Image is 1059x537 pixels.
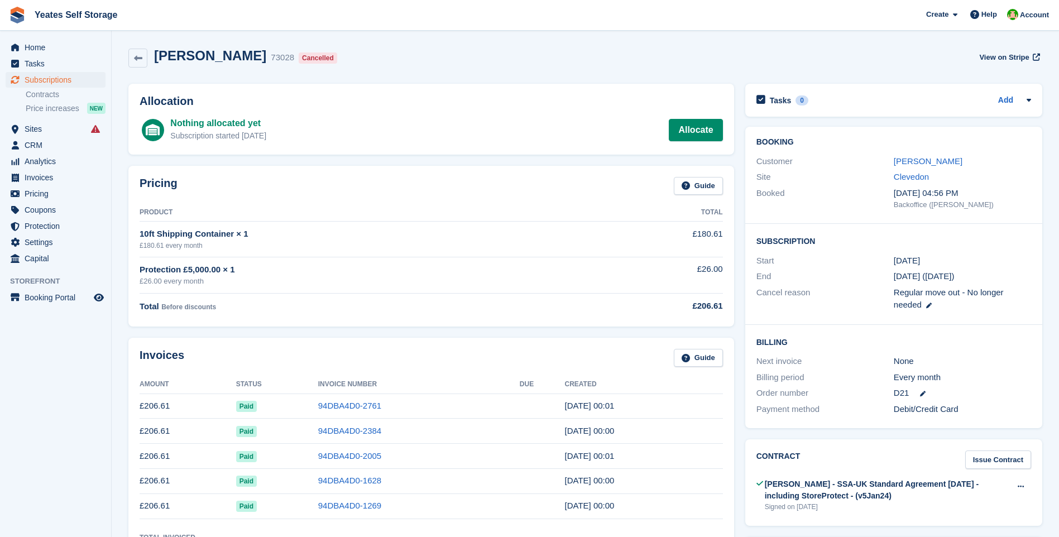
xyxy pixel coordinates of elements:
span: Create [926,9,948,20]
span: Pricing [25,186,92,202]
div: [PERSON_NAME] - SSA-UK Standard Agreement [DATE] - including StoreProtect - (v5Jan24) [765,478,1010,502]
h2: Tasks [770,95,792,106]
div: End [756,270,894,283]
span: Regular move out - No longer needed [894,287,1004,310]
h2: Allocation [140,95,723,108]
a: 94DBA4D0-2384 [318,426,381,435]
div: Every month [894,371,1031,384]
div: 73028 [271,51,294,64]
h2: Booking [756,138,1031,147]
a: Yeates Self Storage [30,6,122,24]
div: Booked [756,187,894,210]
span: Home [25,40,92,55]
td: £206.61 [140,444,236,469]
a: menu [6,40,106,55]
div: Debit/Credit Card [894,403,1031,416]
h2: Invoices [140,349,184,367]
span: Paid [236,401,257,412]
div: 0 [796,95,808,106]
a: 94DBA4D0-2005 [318,451,381,461]
th: Product [140,204,596,222]
div: None [894,355,1031,368]
span: Protection [25,218,92,234]
span: Sites [25,121,92,137]
span: Account [1020,9,1049,21]
td: £26.00 [596,257,723,293]
a: View on Stripe [975,48,1042,66]
div: Cancelled [299,52,337,64]
a: Preview store [92,291,106,304]
div: Protection £5,000.00 × 1 [140,263,596,276]
a: menu [6,202,106,218]
a: menu [6,186,106,202]
a: Clevedon [894,172,929,181]
h2: Billing [756,336,1031,347]
span: Paid [236,451,257,462]
span: CRM [25,137,92,153]
div: £26.00 every month [140,276,596,287]
span: Storefront [10,276,111,287]
a: Price increases NEW [26,102,106,114]
td: £206.61 [140,419,236,444]
div: Backoffice ([PERSON_NAME]) [894,199,1031,210]
div: Signed on [DATE] [765,502,1010,512]
td: £206.61 [140,468,236,493]
div: Cancel reason [756,286,894,311]
img: Angela Field [1007,9,1018,20]
time: 2025-09-01 23:01:31 UTC [565,401,615,410]
div: [DATE] 04:56 PM [894,187,1031,200]
th: Created [565,376,723,394]
span: Booking Portal [25,290,92,305]
a: menu [6,170,106,185]
div: Start [756,255,894,267]
span: Settings [25,234,92,250]
span: View on Stripe [979,52,1029,63]
span: Coupons [25,202,92,218]
a: menu [6,234,106,250]
a: [PERSON_NAME] [894,156,962,166]
div: 10ft Shipping Container × 1 [140,228,596,241]
a: 94DBA4D0-2761 [318,401,381,410]
span: Before discounts [161,303,216,311]
th: Amount [140,376,236,394]
h2: [PERSON_NAME] [154,48,266,63]
time: 2025-06-01 23:00:59 UTC [565,476,615,485]
a: menu [6,154,106,169]
span: [DATE] ([DATE]) [894,271,955,281]
span: Subscriptions [25,72,92,88]
a: 94DBA4D0-1269 [318,501,381,510]
div: Order number [756,387,894,400]
div: £180.61 every month [140,241,596,251]
th: Invoice Number [318,376,520,394]
h2: Subscription [756,235,1031,246]
div: NEW [87,103,106,114]
span: Paid [236,426,257,437]
a: menu [6,218,106,234]
span: Paid [236,501,257,512]
span: D21 [894,387,909,400]
a: menu [6,121,106,137]
div: Customer [756,155,894,168]
img: stora-icon-8386f47178a22dfd0bd8f6a31ec36ba5ce8667c1dd55bd0f319d3a0aa187defe.svg [9,7,26,23]
span: Invoices [25,170,92,185]
div: Site [756,171,894,184]
a: Allocate [669,119,722,141]
a: Contracts [26,89,106,100]
a: menu [6,251,106,266]
div: Billing period [756,371,894,384]
th: Due [520,376,565,394]
a: Issue Contract [965,450,1031,469]
div: £206.61 [596,300,723,313]
a: menu [6,72,106,88]
div: Nothing allocated yet [170,117,266,130]
h2: Contract [756,450,801,469]
td: £206.61 [140,493,236,519]
span: Price increases [26,103,79,114]
h2: Pricing [140,177,178,195]
th: Status [236,376,318,394]
a: menu [6,56,106,71]
td: £206.61 [140,394,236,419]
time: 2025-07-01 23:01:13 UTC [565,451,615,461]
span: Tasks [25,56,92,71]
a: Guide [674,349,723,367]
